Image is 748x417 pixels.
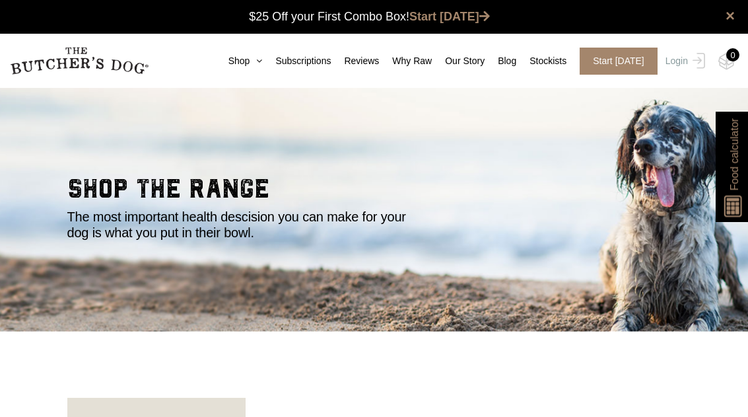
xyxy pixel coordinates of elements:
[726,118,742,190] span: Food calculator
[718,53,735,70] img: TBD_Cart-Empty.png
[580,48,658,75] span: Start [DATE]
[432,54,485,68] a: Our Story
[215,54,263,68] a: Shop
[409,10,490,23] a: Start [DATE]
[331,54,379,68] a: Reviews
[67,176,681,209] h2: shop the range
[516,54,566,68] a: Stockists
[379,54,432,68] a: Why Raw
[726,8,735,24] a: close
[662,48,705,75] a: Login
[262,54,331,68] a: Subscriptions
[485,54,516,68] a: Blog
[67,209,417,241] p: The most important health descision you can make for your dog is what you put in their bowl.
[566,48,662,75] a: Start [DATE]
[726,48,739,61] div: 0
